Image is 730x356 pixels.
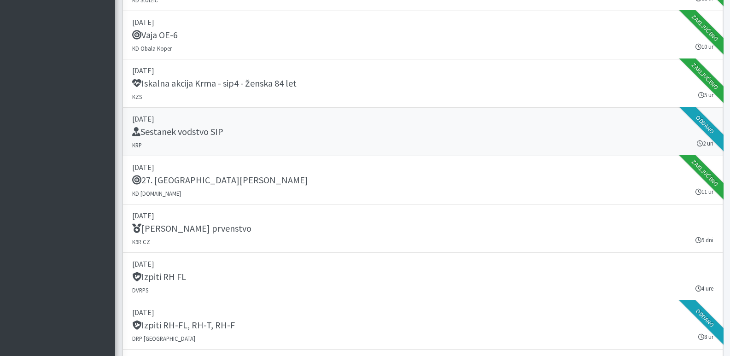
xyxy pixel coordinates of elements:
[132,335,195,342] small: DRP [GEOGRAPHIC_DATA]
[132,162,713,173] p: [DATE]
[132,238,150,245] small: K9R CZ
[132,141,142,149] small: KRP
[132,45,172,52] small: KD Obala Koper
[132,320,235,331] h5: Izpiti RH-FL, RH-T, RH-F
[132,271,186,282] h5: Izpiti RH FL
[132,210,713,221] p: [DATE]
[123,11,723,59] a: [DATE] Vaja OE-6 KD Obala Koper 10 ur Zaključeno
[123,156,723,204] a: [DATE] 27. [GEOGRAPHIC_DATA][PERSON_NAME] KD [DOMAIN_NAME] 11 ur Zaključeno
[132,113,713,124] p: [DATE]
[123,108,723,156] a: [DATE] Sestanek vodstvo SIP KRP 2 uri Oddano
[132,93,142,100] small: KZS
[132,65,713,76] p: [DATE]
[132,175,308,186] h5: 27. [GEOGRAPHIC_DATA][PERSON_NAME]
[132,223,251,234] h5: [PERSON_NAME] prvenstvo
[132,258,713,269] p: [DATE]
[695,284,713,293] small: 4 ure
[132,190,181,197] small: KD [DOMAIN_NAME]
[695,236,713,245] small: 5 dni
[132,307,713,318] p: [DATE]
[132,286,148,294] small: DVRPS
[132,29,178,41] h5: Vaja OE-6
[123,59,723,108] a: [DATE] Iskalna akcija Krma - sip4 - ženska 84 let KZS 5 ur Zaključeno
[132,17,713,28] p: [DATE]
[132,126,223,137] h5: Sestanek vodstvo SIP
[123,253,723,301] a: [DATE] Izpiti RH FL DVRPS 4 ure
[123,204,723,253] a: [DATE] [PERSON_NAME] prvenstvo K9R CZ 5 dni
[132,78,297,89] h5: Iskalna akcija Krma - sip4 - ženska 84 let
[123,301,723,350] a: [DATE] Izpiti RH-FL, RH-T, RH-F DRP [GEOGRAPHIC_DATA] 8 ur Oddano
